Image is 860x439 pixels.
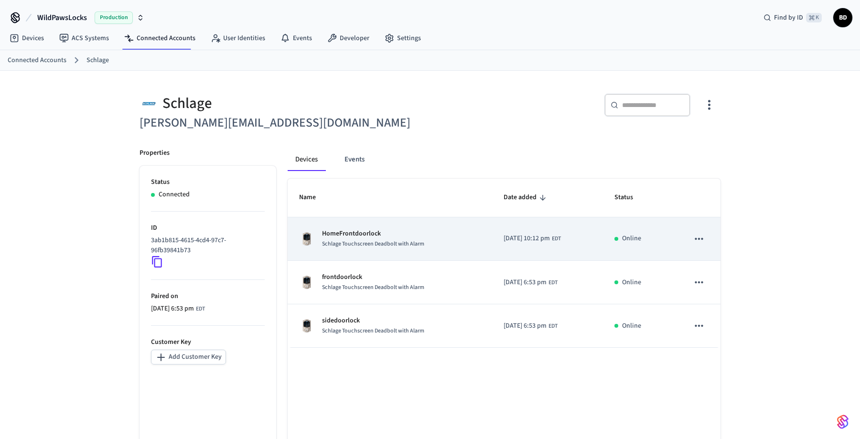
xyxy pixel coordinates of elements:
[774,13,803,22] span: Find by ID
[504,234,550,244] span: [DATE] 10:12 pm
[151,223,265,233] p: ID
[151,337,265,347] p: Customer Key
[552,235,561,243] span: EDT
[806,13,822,22] span: ⌘ K
[504,278,547,288] span: [DATE] 6:53 pm
[140,94,159,113] img: Schlage Logo, Square
[322,327,424,335] span: Schlage Touchscreen Deadbolt with Alarm
[622,234,641,244] p: Online
[322,240,424,248] span: Schlage Touchscreen Deadbolt with Alarm
[37,12,87,23] span: WildPawsLocks
[548,278,558,287] span: EDT
[504,278,558,288] div: America/New_York
[151,177,265,187] p: Status
[140,113,424,133] h6: [PERSON_NAME][EMAIL_ADDRESS][DOMAIN_NAME]
[622,321,641,331] p: Online
[833,8,852,27] button: BD
[504,190,549,205] span: Date added
[2,30,52,47] a: Devices
[151,291,265,301] p: Paired on
[299,231,314,246] img: Schlage Sense Smart Deadbolt with Camelot Trim, Front
[52,30,117,47] a: ACS Systems
[320,30,377,47] a: Developer
[151,304,194,314] span: [DATE] 6:53 pm
[288,179,720,348] table: sticky table
[622,278,641,288] p: Online
[117,30,203,47] a: Connected Accounts
[322,316,424,326] p: sidedoorlock
[504,321,547,331] span: [DATE] 6:53 pm
[504,321,558,331] div: America/New_York
[548,322,558,331] span: EDT
[299,190,328,205] span: Name
[322,272,424,282] p: frontdoorlock
[322,229,424,239] p: HomeFrontdoorlock
[151,304,205,314] div: America/New_York
[159,190,190,200] p: Connected
[834,9,851,26] span: BD
[299,275,314,290] img: Schlage Sense Smart Deadbolt with Camelot Trim, Front
[322,283,424,291] span: Schlage Touchscreen Deadbolt with Alarm
[203,30,273,47] a: User Identities
[86,55,109,65] a: Schlage
[273,30,320,47] a: Events
[288,148,325,171] button: Devices
[95,11,133,24] span: Production
[288,148,720,171] div: connected account tabs
[299,318,314,333] img: Schlage Sense Smart Deadbolt with Camelot Trim, Front
[614,190,645,205] span: Status
[151,350,226,364] button: Add Customer Key
[140,148,170,158] p: Properties
[756,9,829,26] div: Find by ID⌘ K
[504,234,561,244] div: America/New_York
[377,30,429,47] a: Settings
[8,55,66,65] a: Connected Accounts
[151,236,261,256] p: 3ab1b815-4615-4cd4-97c7-96fb39841b73
[196,305,205,313] span: EDT
[837,414,849,429] img: SeamLogoGradient.69752ec5.svg
[140,94,424,113] div: Schlage
[337,148,372,171] button: Events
